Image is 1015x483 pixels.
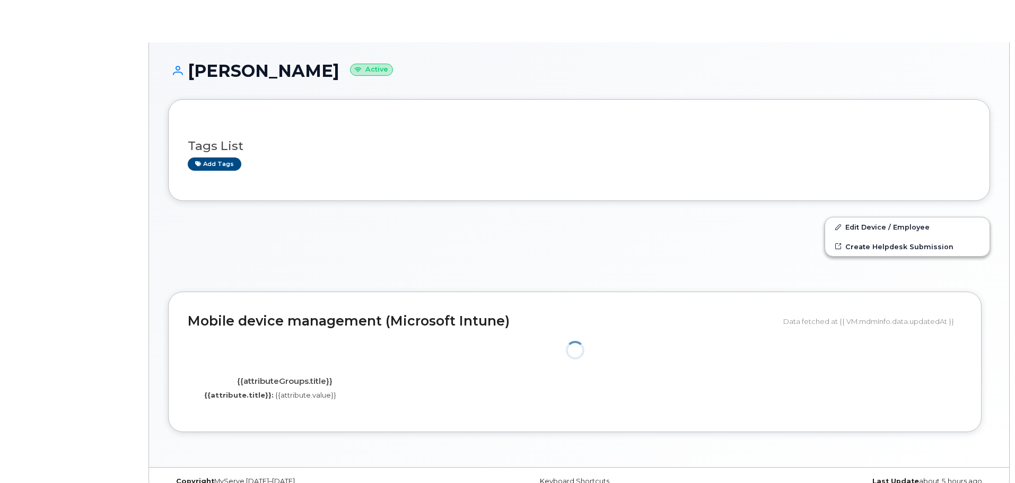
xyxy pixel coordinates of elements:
span: {{attribute.value}} [275,391,336,399]
h4: {{attributeGroups.title}} [196,377,373,386]
div: Data fetched at {{ VM.mdmInfo.data.updatedAt }} [783,311,962,331]
a: Edit Device / Employee [825,217,990,236]
a: Add tags [188,157,241,171]
a: Create Helpdesk Submission [825,237,990,256]
small: Active [350,64,393,76]
h2: Mobile device management (Microsoft Intune) [188,314,775,329]
h3: Tags List [188,139,970,153]
h1: [PERSON_NAME] [168,62,990,80]
label: {{attribute.title}}: [204,390,274,400]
